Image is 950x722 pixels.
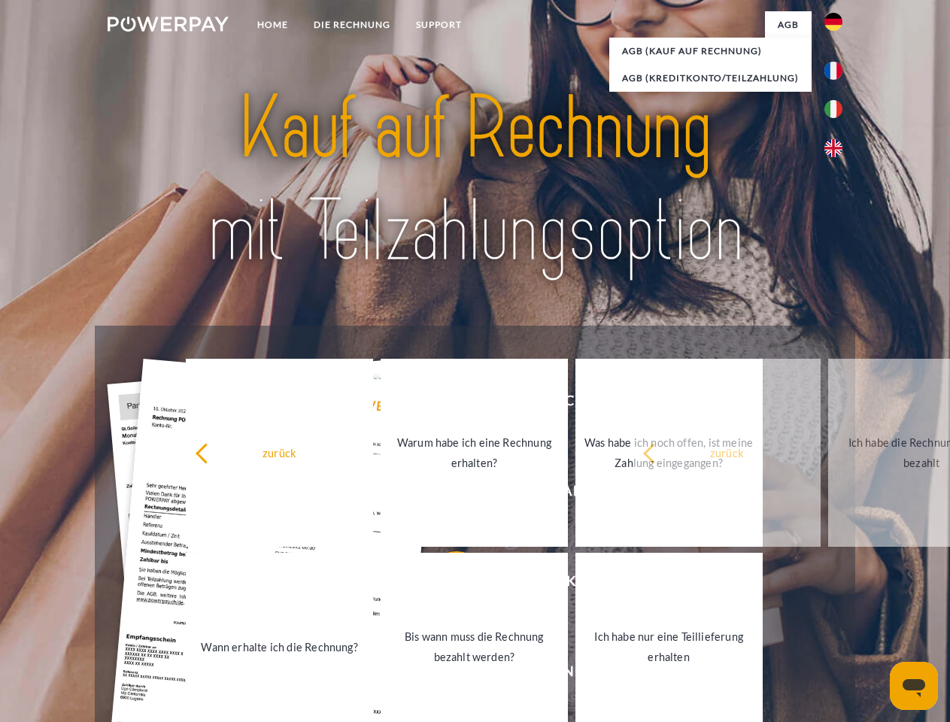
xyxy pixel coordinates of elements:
[824,100,842,118] img: it
[195,636,364,657] div: Wann erhalte ich die Rechnung?
[642,442,812,463] div: zurück
[824,62,842,80] img: fr
[390,432,559,473] div: Warum habe ich eine Rechnung erhalten?
[144,72,806,288] img: title-powerpay_de.svg
[584,432,754,473] div: Was habe ich noch offen, ist meine Zahlung eingegangen?
[609,38,812,65] a: AGB (Kauf auf Rechnung)
[584,626,754,667] div: Ich habe nur eine Teillieferung erhalten
[301,11,403,38] a: DIE RECHNUNG
[575,359,763,547] a: Was habe ich noch offen, ist meine Zahlung eingegangen?
[108,17,229,32] img: logo-powerpay-white.svg
[390,626,559,667] div: Bis wann muss die Rechnung bezahlt werden?
[195,442,364,463] div: zurück
[765,11,812,38] a: agb
[609,65,812,92] a: AGB (Kreditkonto/Teilzahlung)
[824,139,842,157] img: en
[403,11,475,38] a: SUPPORT
[244,11,301,38] a: Home
[824,13,842,31] img: de
[890,662,938,710] iframe: Schaltfläche zum Öffnen des Messaging-Fensters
